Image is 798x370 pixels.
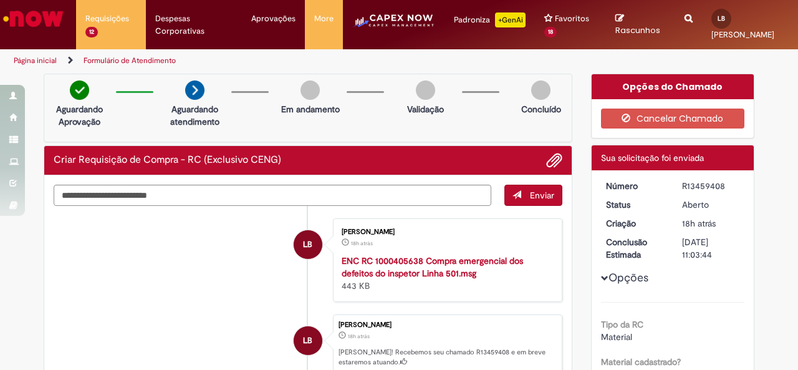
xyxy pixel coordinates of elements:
[85,12,129,25] span: Requisições
[531,80,550,100] img: img-circle-grey.png
[294,326,322,355] div: LUCAS ROCHA BELO
[339,321,555,329] div: [PERSON_NAME]
[303,230,312,260] span: LB
[615,13,666,36] a: Rascunhos
[49,103,110,128] p: Aguardando Aprovação
[597,236,673,261] dt: Conclusão Estimada
[294,230,322,259] div: LUCAS ROCHA BELO
[544,27,557,37] span: 18
[555,12,589,25] span: Favoritos
[682,218,716,229] span: 18h atrás
[351,240,373,247] span: 18h atrás
[597,180,673,192] dt: Número
[601,109,745,129] button: Cancelar Chamado
[303,326,312,356] span: LB
[718,14,725,22] span: LB
[504,185,562,206] button: Enviar
[352,12,435,37] img: CapexLogo5.png
[597,198,673,211] dt: Status
[351,240,373,247] time: 28/08/2025 17:03:33
[682,217,740,230] div: 28/08/2025 17:03:41
[601,319,643,330] b: Tipo da RC
[546,152,562,168] button: Adicionar anexos
[454,12,526,27] div: Padroniza
[339,348,555,367] p: [PERSON_NAME]! Recebemos seu chamado R13459408 e em breve estaremos atuando.
[84,56,176,66] a: Formulário de Atendimento
[407,103,444,115] p: Validação
[14,56,57,66] a: Página inicial
[165,103,225,128] p: Aguardando atendimento
[281,103,340,115] p: Em andamento
[601,356,681,368] b: Material cadastrado?
[54,185,491,205] textarea: Digite sua mensagem aqui...
[601,152,704,163] span: Sua solicitação foi enviada
[416,80,435,100] img: img-circle-grey.png
[348,333,370,340] span: 18h atrás
[682,236,740,261] div: [DATE] 11:03:44
[495,12,526,27] p: +GenAi
[1,6,65,31] img: ServiceNow
[597,217,673,230] dt: Criação
[185,80,204,100] img: arrow-next.png
[601,331,632,343] span: Material
[342,255,549,292] div: 443 KB
[682,218,716,229] time: 28/08/2025 17:03:41
[521,103,561,115] p: Concluído
[54,155,281,166] h2: Criar Requisição de Compra - RC (Exclusivo CENG) Histórico de tíquete
[592,74,754,99] div: Opções do Chamado
[682,180,740,192] div: R13459408
[615,24,660,36] span: Rascunhos
[682,198,740,211] div: Aberto
[530,190,554,201] span: Enviar
[9,49,522,72] ul: Trilhas de página
[251,12,296,25] span: Aprovações
[342,228,549,236] div: [PERSON_NAME]
[711,29,774,40] span: [PERSON_NAME]
[342,255,523,279] a: ENC RC 1000405638 Compra emergencial dos defeitos do inspetor Linha 501.msg
[314,12,334,25] span: More
[70,80,89,100] img: check-circle-green.png
[348,333,370,340] time: 28/08/2025 17:03:41
[85,27,98,37] span: 12
[155,12,233,37] span: Despesas Corporativas
[300,80,320,100] img: img-circle-grey.png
